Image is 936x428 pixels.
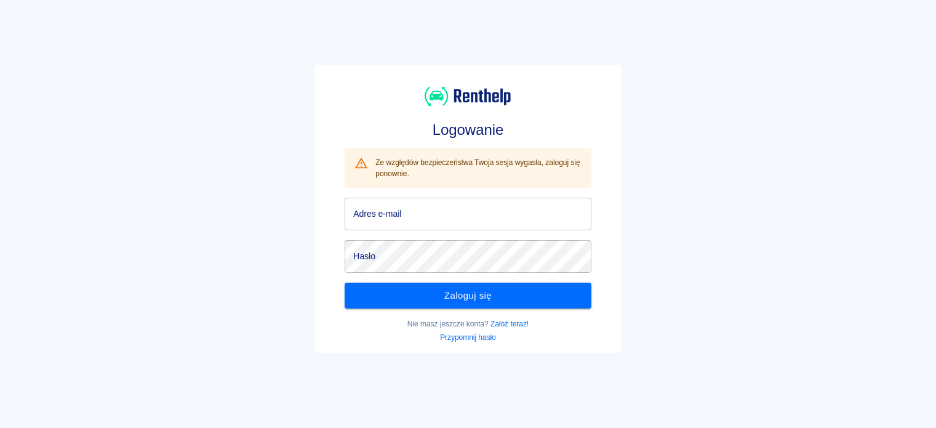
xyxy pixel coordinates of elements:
[375,152,581,184] div: Ze względów bezpieczeństwa Twoja sesja wygasła, zaloguj się ponownie.
[345,121,591,139] h3: Logowanie
[440,333,496,342] a: Przypomnij hasło
[345,283,591,309] button: Zaloguj się
[345,318,591,329] p: Nie masz jeszcze konta?
[425,85,511,108] img: Renthelp logo
[490,320,529,328] a: Załóż teraz!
